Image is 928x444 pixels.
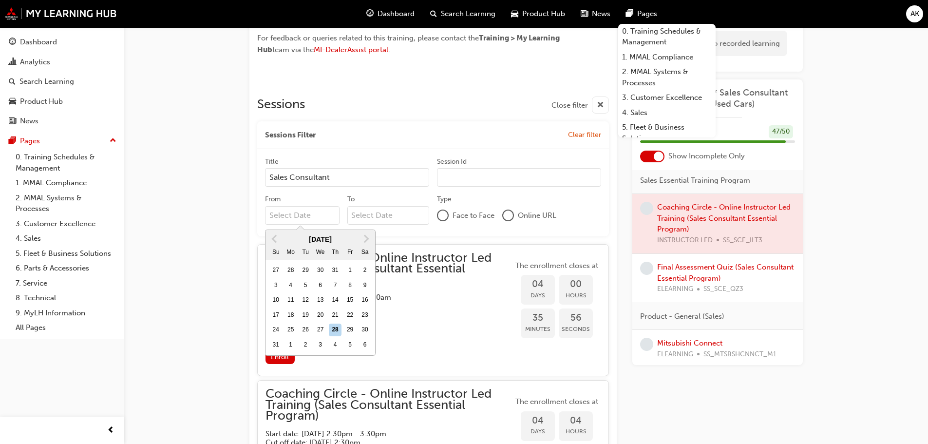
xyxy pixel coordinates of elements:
[272,45,314,54] span: team via the
[5,7,117,20] img: mmal
[910,8,919,19] span: AK
[430,8,437,20] span: search-icon
[422,4,503,24] a: search-iconSearch Learning
[637,8,657,19] span: Pages
[559,324,593,335] span: Seconds
[265,130,316,141] span: Sessions Filter
[4,132,120,150] button: Pages
[314,339,327,351] div: Choose Wednesday, September 3rd, 2025
[268,263,372,352] div: month 2025-08
[359,4,422,24] a: guage-iconDashboard
[668,151,745,162] span: Show Incomplete Only
[329,309,341,322] div: Choose Thursday, August 21st, 2025
[626,8,633,20] span: pages-icon
[618,50,716,65] a: 1. MMAL Compliance
[441,8,495,19] span: Search Learning
[657,339,722,347] a: Mitsubishi Connect
[265,429,497,438] h5: Start date: [DATE] 2:30pm - 3:30pm
[12,216,120,232] a: 3. Customer Excellence
[4,112,120,130] a: News
[521,415,555,426] span: 04
[4,73,120,91] a: Search Learning
[703,348,776,360] span: SS_MTSBSHCNNCT_M1
[9,58,16,67] span: chart-icon
[329,339,341,351] div: Choose Thursday, September 4th, 2025
[366,8,374,20] span: guage-icon
[344,309,357,322] div: Choose Friday, August 22nd, 2025
[284,246,297,259] div: Mo
[618,64,716,90] a: 2. MMAL Systems & Processes
[20,57,50,68] div: Analytics
[299,246,312,259] div: Tu
[618,90,716,105] a: 3. Customer Excellence
[269,309,282,322] div: Choose Sunday, August 17th, 2025
[344,339,357,351] div: Choose Friday, September 5th, 2025
[359,246,371,259] div: Sa
[640,87,795,109] a: *COMPULSORY* Sales Consultant (New / Used Cars)
[521,426,555,437] span: Days
[521,279,555,290] span: 04
[284,294,297,307] div: Choose Monday, August 11th, 2025
[359,294,371,307] div: Choose Saturday, August 16th, 2025
[559,290,593,301] span: Hours
[12,150,120,175] a: 0. Training Schedules & Management
[513,260,601,271] span: The enrollment closes at
[640,310,724,322] span: Product - General (Sales)
[518,210,556,221] span: Online URL
[344,264,357,277] div: Choose Friday, August 1st, 2025
[20,37,57,48] div: Dashboard
[657,263,794,283] a: Final Assessment Quiz (Sales Consultant Essential Program)
[522,8,565,19] span: Product Hub
[265,157,279,167] div: Title
[265,252,513,286] span: Coaching Circle - Online Instructor Led Training (Sales Consultant Essential Program)
[359,264,371,277] div: Choose Saturday, August 2nd, 2025
[20,135,40,147] div: Pages
[12,290,120,306] a: 8. Technical
[551,97,609,114] button: Close filter
[265,168,429,187] input: Title
[359,339,371,351] div: Choose Saturday, September 6th, 2025
[265,234,375,245] div: [DATE]
[701,30,787,56] div: No recorded learning
[378,8,415,19] span: Dashboard
[299,264,312,277] div: Choose Tuesday, July 29th, 2025
[559,279,593,290] span: 00
[314,294,327,307] div: Choose Wednesday, August 13th, 2025
[437,168,601,187] input: Session Id
[284,309,297,322] div: Choose Monday, August 18th, 2025
[329,246,341,259] div: Th
[269,339,282,351] div: Choose Sunday, August 31st, 2025
[703,284,743,295] span: SS_SCE_QZ3
[618,24,716,50] a: 0. Training Schedules & Management
[568,131,601,139] span: Clear filter
[269,279,282,292] div: Choose Sunday, August 3rd, 2025
[657,284,693,295] span: ELEARNING
[314,264,327,277] div: Choose Wednesday, July 30th, 2025
[269,324,282,336] div: Choose Sunday, August 24th, 2025
[20,96,63,107] div: Product Hub
[299,294,312,307] div: Choose Tuesday, August 12th, 2025
[299,339,312,351] div: Choose Tuesday, September 2nd, 2025
[4,93,120,111] a: Product Hub
[4,53,120,71] a: Analytics
[107,425,114,437] span: prev-icon
[359,279,371,292] div: Choose Saturday, August 9th, 2025
[314,279,327,292] div: Choose Wednesday, August 6th, 2025
[12,276,120,291] a: 7. Service
[640,202,653,215] span: learningRecordVerb_NONE-icon
[314,45,388,54] a: MI-DealerAssist portal
[559,426,593,437] span: Hours
[110,135,116,147] span: up-icon
[12,320,120,335] a: All Pages
[12,175,120,191] a: 1. MMAL Compliance
[437,157,467,167] div: Session Id
[12,306,120,321] a: 9. MyLH Information
[513,396,601,407] span: The enrollment closes at
[769,125,793,138] div: 47 / 50
[453,210,494,221] span: Face to Face
[284,339,297,351] div: Choose Monday, September 1st, 2025
[314,324,327,336] div: Choose Wednesday, August 27th, 2025
[4,33,120,51] a: Dashboard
